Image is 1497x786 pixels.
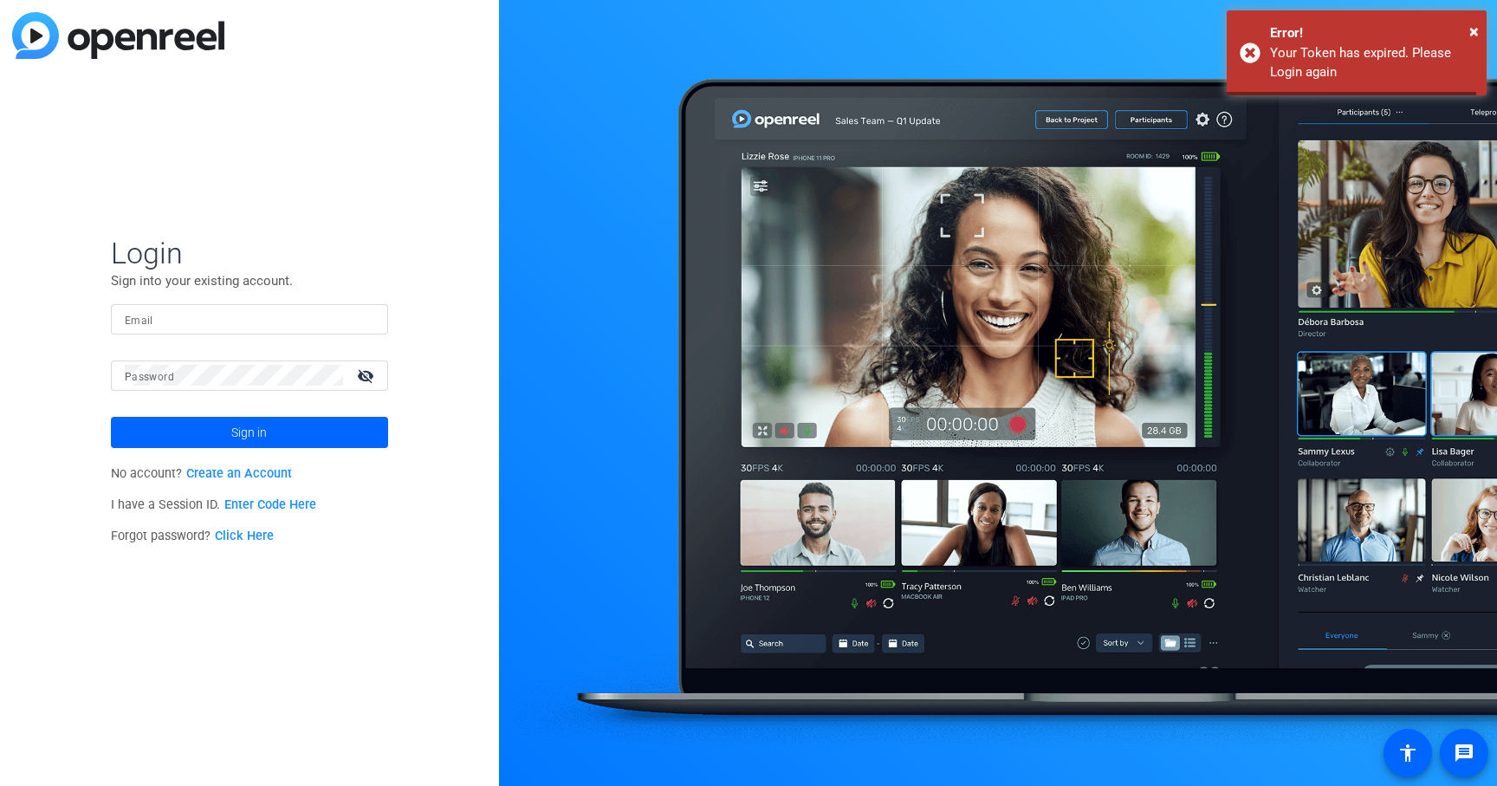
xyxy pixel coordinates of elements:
span: I have a Session ID. [111,497,316,512]
mat-icon: visibility_off [347,363,388,388]
div: Error! [1270,23,1474,43]
button: Close [1469,18,1479,44]
a: Enter Code Here [224,497,316,512]
span: × [1469,21,1479,42]
span: Forgot password? [111,529,274,543]
a: Create an Account [186,466,292,481]
p: Sign into your existing account. [111,271,388,290]
img: blue-gradient.svg [12,12,224,59]
input: Enter Email Address [125,309,374,329]
a: Click Here [215,529,274,543]
div: Your Token has expired. Please Login again [1270,43,1474,82]
mat-label: Email [125,315,153,327]
mat-icon: message [1454,743,1474,763]
mat-icon: accessibility [1397,743,1418,763]
span: Sign in [231,411,267,454]
button: Sign in [111,417,388,448]
span: Login [111,235,388,271]
span: No account? [111,466,292,481]
mat-label: Password [125,371,174,383]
